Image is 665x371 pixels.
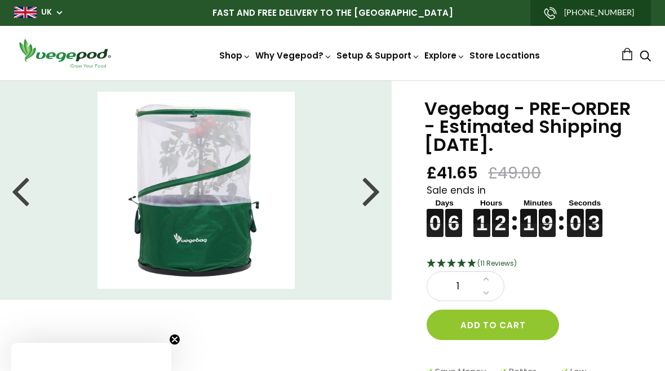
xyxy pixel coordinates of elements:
[41,7,52,18] a: UK
[480,286,493,301] a: Decrease quantity by 1
[488,163,541,184] span: £49.00
[14,37,116,69] img: Vegepod
[427,209,444,223] figure: 0
[336,50,420,61] a: Setup & Support
[11,343,171,371] div: Close teaser
[477,258,517,268] span: 4.91 Stars - 11 Reviews
[219,50,251,61] a: Shop
[427,163,478,184] span: £41.65
[427,257,637,271] div: 4.91 Stars - 11 Reviews
[567,209,584,223] figure: 0
[424,50,465,61] a: Explore
[424,100,637,154] h1: Vegebag - PRE-ORDER - Estimated Shipping [DATE].
[97,92,295,289] img: Vegebag - PRE-ORDER - Estimated Shipping August 20th.
[640,51,651,63] a: Search
[255,50,332,61] a: Why Vegepod?
[169,334,180,345] button: Close teaser
[427,310,559,340] button: Add to cart
[480,272,493,287] a: Increase quantity by 1
[438,279,477,294] span: 1
[469,50,540,61] a: Store Locations
[427,184,637,238] div: Sale ends in
[14,7,37,18] img: gb_large.png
